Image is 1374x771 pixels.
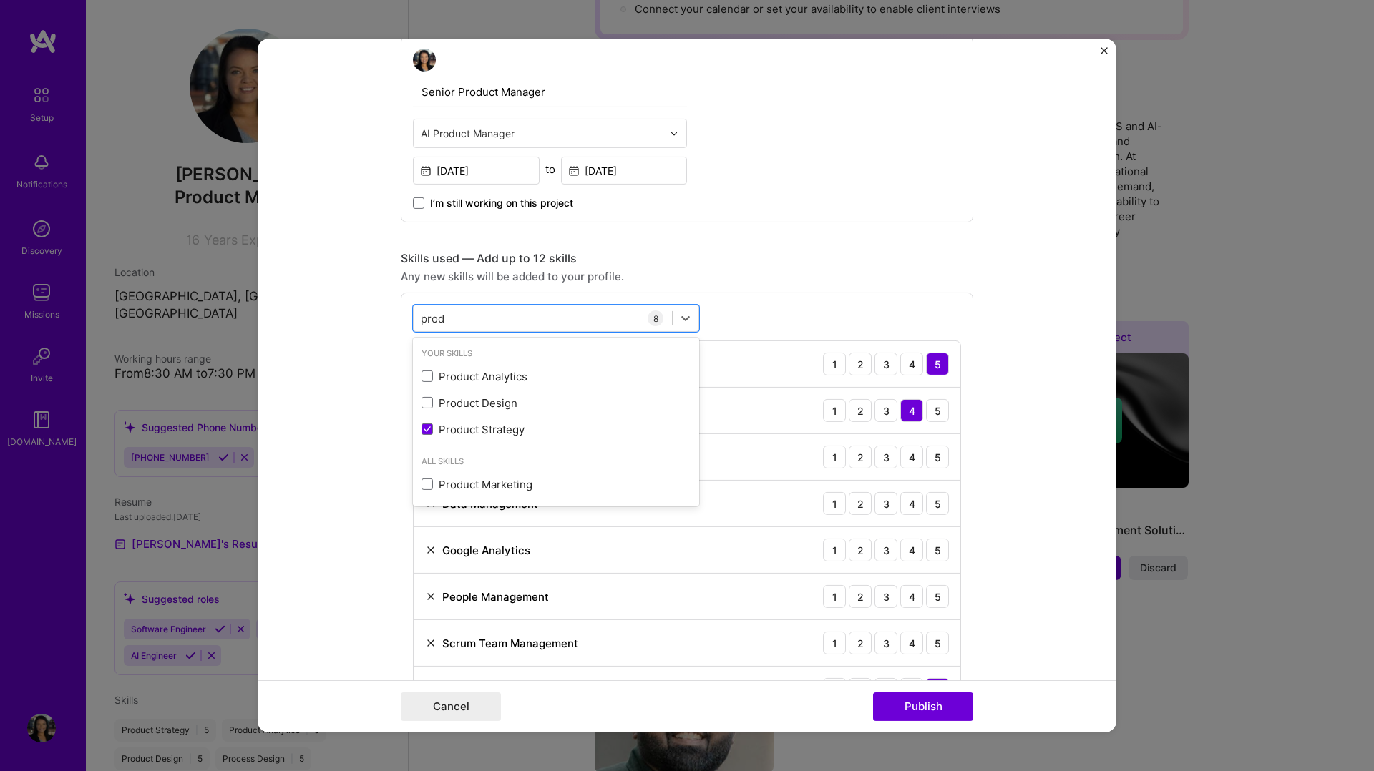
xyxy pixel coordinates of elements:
[926,585,949,608] div: 5
[442,589,549,604] div: People Management
[874,632,897,654] div: 3
[849,539,872,561] div: 2
[926,492,949,515] div: 5
[823,678,846,701] div: 1
[425,591,437,602] img: Remove
[926,399,949,422] div: 5
[900,492,923,515] div: 4
[926,446,949,468] div: 5
[823,585,846,608] div: 1
[442,542,530,557] div: Google Analytics
[874,539,897,561] div: 3
[900,399,923,422] div: 4
[874,585,897,608] div: 3
[926,632,949,654] div: 5
[873,692,973,721] button: Publish
[545,162,555,177] div: to
[900,585,923,608] div: 4
[874,492,897,515] div: 3
[401,269,973,284] div: Any new skills will be added to your profile.
[926,678,949,701] div: 5
[849,585,872,608] div: 2
[422,477,691,492] div: Product Marketing
[849,399,872,422] div: 2
[413,346,699,361] div: Your Skills
[422,422,691,437] div: Product Strategy
[425,544,437,556] img: Remove
[425,637,437,649] img: Remove
[849,446,872,468] div: 2
[849,678,872,701] div: 2
[823,492,846,515] div: 1
[561,157,688,185] input: Date
[900,353,923,375] div: 4
[823,539,846,561] div: 1
[900,446,923,468] div: 4
[823,446,846,468] div: 1
[401,251,973,266] div: Skills used — Add up to 12 skills
[823,632,846,654] div: 1
[442,635,578,650] div: Scrum Team Management
[874,446,897,468] div: 3
[823,399,846,422] div: 1
[430,196,573,210] span: I’m still working on this project
[874,678,897,701] div: 3
[422,369,691,384] div: Product Analytics
[926,539,949,561] div: 5
[874,399,897,422] div: 3
[926,353,949,375] div: 5
[900,539,923,561] div: 4
[849,632,872,654] div: 2
[849,492,872,515] div: 2
[900,678,923,701] div: 4
[823,353,846,375] div: 1
[401,692,501,721] button: Cancel
[422,396,691,411] div: Product Design
[1101,47,1108,62] button: Close
[413,157,540,185] input: Date
[670,129,678,137] img: drop icon
[900,632,923,654] div: 4
[648,310,663,326] div: 8
[413,77,687,107] input: Role Name
[413,454,699,469] div: All Skills
[874,353,897,375] div: 3
[849,353,872,375] div: 2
